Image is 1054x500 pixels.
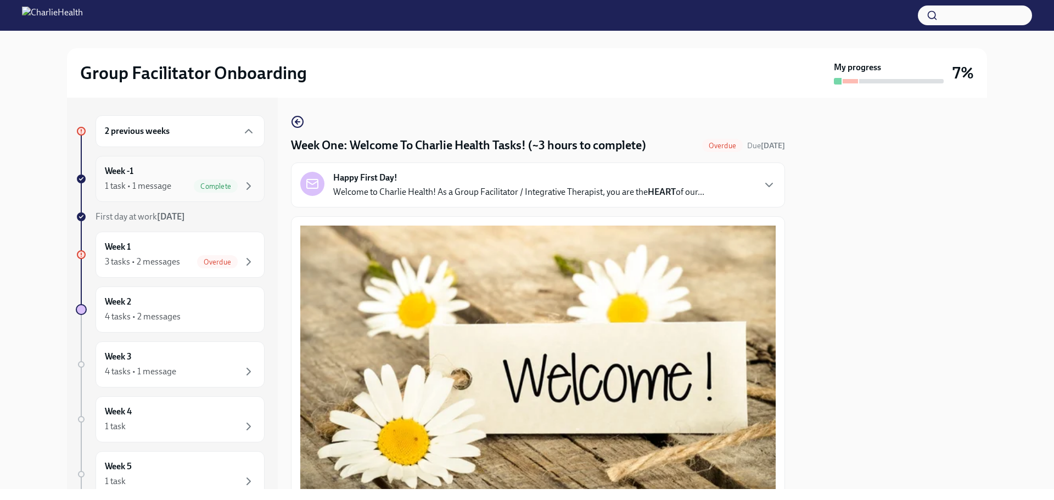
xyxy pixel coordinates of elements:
span: September 29th, 2025 09:00 [747,141,785,151]
strong: Happy First Day! [333,172,397,184]
a: Week 13 tasks • 2 messagesOverdue [76,232,265,278]
strong: My progress [834,61,881,74]
a: Week 51 task [76,451,265,497]
div: 3 tasks • 2 messages [105,256,180,268]
div: 1 task [105,475,126,487]
h6: Week 3 [105,351,132,363]
div: 1 task [105,420,126,432]
h6: 2 previous weeks [105,125,170,137]
span: First day at work [96,211,185,222]
a: Week 34 tasks • 1 message [76,341,265,387]
h2: Group Facilitator Onboarding [80,62,307,84]
a: Week 41 task [76,396,265,442]
span: Overdue [702,142,743,150]
div: 2 previous weeks [96,115,265,147]
strong: [DATE] [157,211,185,222]
div: 4 tasks • 2 messages [105,311,181,323]
a: Week -11 task • 1 messageComplete [76,156,265,202]
h6: Week 4 [105,406,132,418]
h4: Week One: Welcome To Charlie Health Tasks! (~3 hours to complete) [291,137,646,154]
span: Overdue [197,258,238,266]
div: 1 task • 1 message [105,180,171,192]
span: Due [747,141,785,150]
a: First day at work[DATE] [76,211,265,223]
img: CharlieHealth [22,7,83,24]
h6: Week 5 [105,460,132,473]
h6: Week -1 [105,165,133,177]
h3: 7% [952,63,974,83]
h6: Week 2 [105,296,131,308]
p: Welcome to Charlie Health! As a Group Facilitator / Integrative Therapist, you are the of our... [333,186,704,198]
a: Week 24 tasks • 2 messages [76,286,265,333]
h6: Week 1 [105,241,131,253]
strong: [DATE] [761,141,785,150]
strong: HEART [648,187,676,197]
span: Complete [194,182,238,190]
div: 4 tasks • 1 message [105,366,176,378]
